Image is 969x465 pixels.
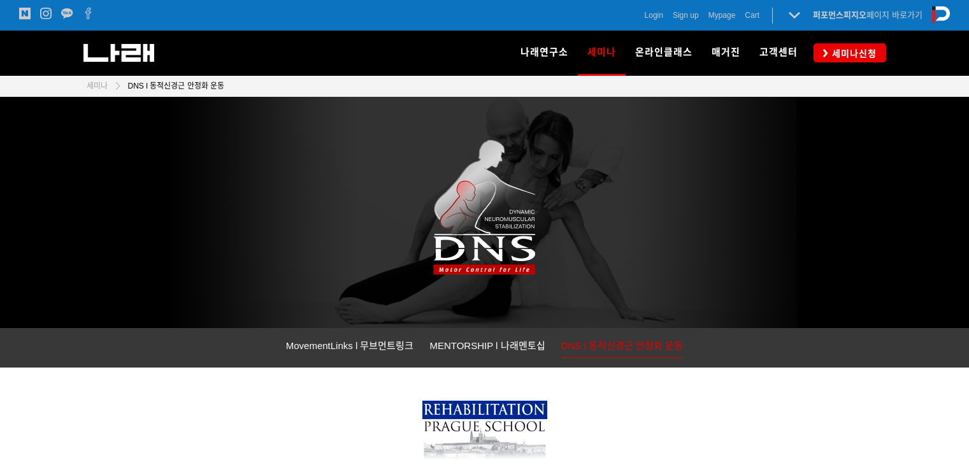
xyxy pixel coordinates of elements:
[750,31,807,75] a: 고객센터
[759,46,798,58] span: 고객센터
[814,43,886,62] a: 세미나신청
[813,10,866,20] strong: 퍼포먼스피지오
[128,82,224,90] span: DNS l 동적신경근 안정화 운동
[645,9,663,22] a: Login
[745,9,759,22] a: Cart
[511,31,578,75] a: 나래연구소
[286,340,414,351] span: MovementLinks l 무브먼트링크
[587,42,616,62] span: 세미나
[429,340,545,351] span: MENTORSHIP l 나래멘토십
[520,46,568,58] span: 나래연구소
[708,9,736,22] a: Mypage
[813,10,922,20] a: 퍼포먼스피지오페이지 바로가기
[87,80,108,92] a: 세미나
[712,46,740,58] span: 매거진
[626,31,702,75] a: 온라인클래스
[429,338,545,357] a: MENTORSHIP l 나래멘토십
[673,9,699,22] a: Sign up
[561,340,684,351] span: DNS l 동적신경근 안정화 운동
[286,338,414,357] a: MovementLinks l 무브먼트링크
[122,80,224,92] a: DNS l 동적신경근 안정화 운동
[702,31,750,75] a: 매거진
[828,47,877,60] span: 세미나신청
[561,338,684,358] a: DNS l 동적신경근 안정화 운동
[635,46,693,58] span: 온라인클래스
[578,31,626,75] a: 세미나
[87,82,108,90] span: 세미나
